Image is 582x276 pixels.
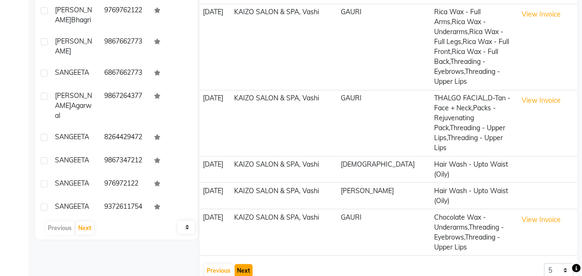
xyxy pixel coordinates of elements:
td: 9867662773 [99,31,148,62]
td: 9372611754 [99,196,148,219]
td: KAIZO SALON & SPA, Vashi [231,209,338,256]
button: Next [76,222,94,235]
span: SANGEETA [55,202,89,211]
td: KAIZO SALON & SPA, Vashi [231,90,338,156]
span: [PERSON_NAME] [55,6,92,24]
td: GAURI [338,90,432,156]
span: Agarwal [55,101,91,120]
span: Bhagri [71,16,91,24]
td: 8264429472 [99,126,148,150]
td: [DATE] [200,209,231,256]
span: SANGEETA [55,133,89,141]
td: [DATE] [200,4,231,90]
button: View Invoice [518,213,565,227]
td: 9867347212 [99,150,148,173]
td: Rica Wax - Full Arms,Rica Wax - Underarms,Rica Wax - Full Legs,Rica Wax - Full Front,Rica Wax - F... [431,4,515,90]
td: [DATE] [200,90,231,156]
span: SANGEETA [55,156,89,164]
td: [DATE] [200,183,231,209]
td: KAIZO SALON & SPA, Vashi [231,156,338,183]
span: SANGEETA [55,179,89,187]
td: GAURI [338,209,432,256]
td: Hair Wash - Upto Waist (Oily) [431,183,515,209]
td: [DATE] [200,156,231,183]
td: Hair Wash - Upto Waist (Oily) [431,156,515,183]
button: View Invoice [518,7,565,22]
span: [PERSON_NAME] [55,91,92,110]
td: Chocolate Wax - Underarms,Threading - Eyebrows,Threading - Upper Lips [431,209,515,256]
td: 6867662773 [99,62,148,85]
span: [PERSON_NAME] [55,37,92,55]
td: THALGO FACIAL,D-Tan - Face + Neck,Packs - Rejuvenating Pack,Threading - Upper Lips,Threading - Up... [431,90,515,156]
td: KAIZO SALON & SPA, Vashi [231,4,338,90]
td: 9867264377 [99,85,148,126]
td: [DEMOGRAPHIC_DATA] [338,156,432,183]
td: [PERSON_NAME] [338,183,432,209]
td: KAIZO SALON & SPA, Vashi [231,183,338,209]
span: SANGEETA [55,68,89,77]
button: View Invoice [518,93,565,108]
td: 976972122 [99,173,148,196]
td: GAURI [338,4,432,90]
